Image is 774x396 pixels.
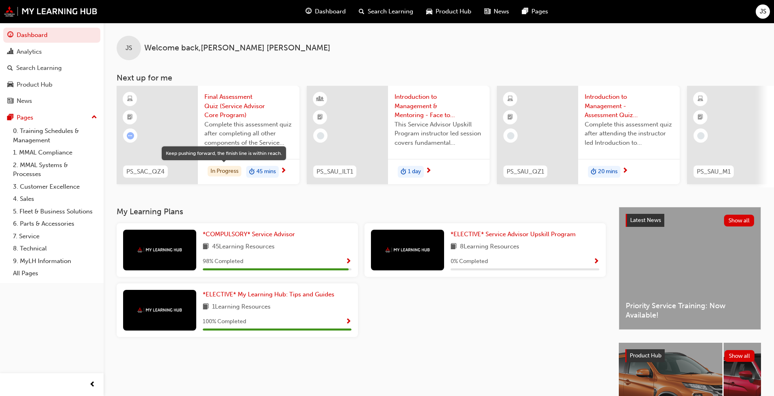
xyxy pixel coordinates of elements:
a: 6. Parts & Accessories [10,218,100,230]
button: Pages [3,110,100,125]
div: News [17,96,32,106]
span: News [494,7,509,16]
a: 8. Technical [10,242,100,255]
img: mmal [4,6,98,17]
span: 100 % Completed [203,317,246,326]
span: Show Progress [345,258,351,265]
span: learningResourceType_ELEARNING-icon [507,94,513,104]
span: duration-icon [401,167,406,177]
a: 3. Customer Excellence [10,181,100,193]
div: Search Learning [16,63,62,73]
span: 0 % Completed [451,257,488,266]
span: *COMPULSORY* Service Advisor [203,231,295,238]
img: mmal [385,247,430,252]
span: learningResourceType_ELEARNING-icon [698,94,703,104]
a: 5. Fleet & Business Solutions [10,205,100,218]
span: up-icon [91,112,97,123]
a: *ELECTIVE* Service Advisor Upskill Program [451,230,579,239]
span: PS_SAU_M1 [697,167,731,176]
a: All Pages [10,267,100,280]
div: Analytics [17,47,42,57]
span: booktick-icon [507,112,513,123]
span: Welcome back , [PERSON_NAME] [PERSON_NAME] [144,44,330,53]
span: duration-icon [591,167,596,177]
button: Show all [724,350,755,362]
span: pages-icon [7,114,13,122]
span: Product Hub [436,7,471,16]
a: PS_SAU_ILT1Introduction to Management & Mentoring - Face to Face Instructor Led Training (Service... [307,86,490,184]
button: Show Progress [345,257,351,267]
span: learningRecordVerb_ATTEMPT-icon [127,132,134,139]
span: JS [760,7,766,16]
span: booktick-icon [317,112,323,123]
a: guage-iconDashboard [299,3,352,20]
span: 98 % Completed [203,257,243,266]
span: *ELECTIVE* Service Advisor Upskill Program [451,231,576,238]
a: *COMPULSORY* Service Advisor [203,230,298,239]
a: PS_SAC_QZ4Final Assessment Quiz (Service Advisor Core Program)Complete this assessment quiz after... [117,86,299,184]
span: This Service Advisor Upskill Program instructor led session covers fundamental management styles ... [395,120,483,148]
button: DashboardAnalyticsSearch LearningProduct HubNews [3,26,100,110]
span: chart-icon [7,48,13,56]
a: Latest NewsShow allPriority Service Training: Now Available! [619,207,761,330]
span: 1 day [408,167,421,176]
a: Latest NewsShow all [626,214,754,227]
span: car-icon [426,7,432,17]
span: pages-icon [522,7,528,17]
a: Analytics [3,44,100,59]
span: next-icon [622,168,628,175]
button: Show all [724,215,754,226]
span: Show Progress [593,258,599,265]
a: car-iconProduct Hub [420,3,478,20]
span: Priority Service Training: Now Available! [626,301,754,320]
div: In Progress [208,166,241,177]
button: Show Progress [593,257,599,267]
span: next-icon [425,168,431,175]
a: Dashboard [3,28,100,43]
span: booktick-icon [127,112,133,123]
a: Product HubShow all [625,349,754,362]
span: next-icon [280,168,286,175]
span: Pages [531,7,548,16]
div: Pages [17,113,33,122]
span: car-icon [7,81,13,89]
button: Show Progress [345,317,351,327]
span: 1 Learning Resources [212,302,271,312]
span: learningResourceType_ELEARNING-icon [127,94,133,104]
a: search-iconSearch Learning [352,3,420,20]
span: Show Progress [345,318,351,326]
span: learningResourceType_INSTRUCTOR_LED-icon [317,94,323,104]
span: booktick-icon [698,112,703,123]
span: Product Hub [630,352,661,359]
img: mmal [137,247,182,252]
span: learningRecordVerb_NONE-icon [507,132,514,139]
span: news-icon [7,98,13,105]
h3: Next up for me [104,73,774,83]
span: search-icon [7,65,13,72]
span: Latest News [630,217,661,224]
span: *ELECTIVE* My Learning Hub: Tips and Guides [203,291,334,298]
span: Final Assessment Quiz (Service Advisor Core Program) [204,92,293,120]
span: JS [126,44,132,53]
span: PS_SAC_QZ4 [126,167,165,176]
span: PS_SAU_QZ1 [507,167,544,176]
span: Search Learning [368,7,413,16]
a: 7. Service [10,230,100,243]
a: 0. Training Schedules & Management [10,125,100,146]
span: book-icon [203,242,209,252]
span: PS_SAU_ILT1 [317,167,353,176]
span: book-icon [203,302,209,312]
a: Product Hub [3,77,100,92]
a: 2. MMAL Systems & Processes [10,159,100,181]
span: 20 mins [598,167,618,176]
div: Keep pushing forward, the finish line is within reach. [166,150,282,157]
span: Complete this assessment quiz after completing all other components of the Service Advisor Core P... [204,120,293,148]
img: mmal [137,307,182,313]
span: 45 Learning Resources [212,242,275,252]
span: guage-icon [306,7,312,17]
a: news-iconNews [478,3,516,20]
a: 1. MMAL Compliance [10,146,100,159]
span: learningRecordVerb_NONE-icon [697,132,705,139]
